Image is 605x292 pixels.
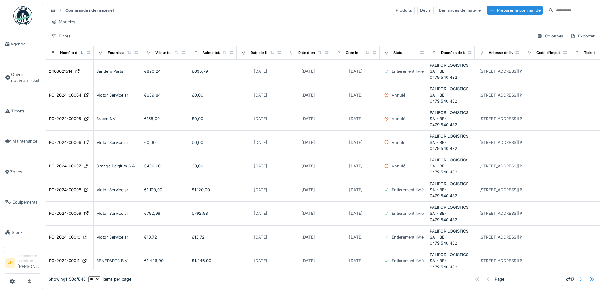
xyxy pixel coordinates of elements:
[49,68,72,74] div: 2408021514
[441,50,482,56] div: Données de facturation
[430,204,472,223] div: PALIFOR LOGISTICS SA - BE-0479.540.482
[3,217,43,248] a: Stock
[392,210,424,216] div: Entièrement livré
[254,163,267,169] div: [DATE]
[49,187,81,193] div: PO-2024-00008
[301,163,315,169] div: [DATE]
[192,187,234,193] div: €1.120,00
[96,187,139,193] div: Motor Service srl
[49,163,81,169] div: PO-2024-00007
[203,50,240,56] div: Valeur totale facturée
[349,92,363,98] div: [DATE]
[392,92,405,98] div: Annulé
[144,139,186,146] div: €0,00
[430,110,472,128] div: PALIFOR LOGISTICS SA - BE-0479.540.482
[17,254,40,272] li: [PERSON_NAME]
[96,116,139,122] div: Braem NV
[301,68,315,74] div: [DATE]
[192,163,234,169] div: €0,00
[63,7,116,13] strong: Commandes de matériel
[479,234,552,240] div: [STREET_ADDRESS][PERSON_NAME]
[479,68,552,74] div: [STREET_ADDRESS][PERSON_NAME]
[430,252,472,270] div: PALIFOR LOGISTICS SA - BE-0479.540.482
[301,210,315,216] div: [DATE]
[96,92,139,98] div: Motor Service srl
[254,187,267,193] div: [DATE]
[254,116,267,122] div: [DATE]
[96,210,139,216] div: Motor Service srl
[13,6,32,25] img: Badge_color-CXgf-gQk.svg
[298,50,350,56] div: Date d'envoi de la commande
[96,234,139,240] div: Motor Service srl
[192,92,234,98] div: €0,00
[349,210,363,216] div: [DATE]
[417,6,434,15] div: Devis
[301,234,315,240] div: [DATE]
[49,276,86,282] div: Showing 1 - 50 of 848
[12,199,40,205] span: Équipements
[192,234,234,240] div: €13,72
[479,187,552,193] div: [STREET_ADDRESS][PERSON_NAME]
[3,29,43,59] a: Agenda
[487,6,543,15] div: Préparer la commande
[11,108,40,114] span: Tickets
[5,254,40,274] a: JP Responsable technicien[PERSON_NAME]
[301,116,315,122] div: [DATE]
[479,163,552,169] div: [STREET_ADDRESS][PERSON_NAME]
[392,116,405,122] div: Annulé
[3,157,43,187] a: Zones
[349,187,363,193] div: [DATE]
[96,258,139,264] div: BENEPARTS B.V.
[392,258,424,264] div: Entièrement livré
[144,187,186,193] div: €1.100,00
[393,50,404,56] div: Statut
[10,41,40,47] span: Agenda
[436,6,484,15] div: Demandes de matériel
[301,92,315,98] div: [DATE]
[48,31,73,41] div: Filtres
[254,258,267,264] div: [DATE]
[49,210,81,216] div: PO-2024-00009
[12,229,40,235] span: Stock
[49,116,81,122] div: PO-2024-00005
[430,228,472,247] div: PALIFOR LOGISTICS SA - BE-0479.540.482
[144,163,186,169] div: €400,00
[254,92,267,98] div: [DATE]
[392,187,424,193] div: Entièrement livré
[584,50,595,56] div: Ticket
[3,96,43,126] a: Tickets
[144,68,186,74] div: €890,24
[430,181,472,199] div: PALIFOR LOGISTICS SA - BE-0479.540.482
[254,139,267,146] div: [DATE]
[534,31,566,41] div: Colonnes
[479,116,552,122] div: [STREET_ADDRESS][PERSON_NAME]
[392,68,424,74] div: Entièrement livré
[192,210,234,216] div: €792,98
[49,139,81,146] div: PO-2024-00006
[96,163,139,169] div: Orange Belgium S.A.
[566,276,574,282] strong: of 17
[10,169,40,175] span: Zones
[495,276,504,282] div: Page
[430,86,472,104] div: PALIFOR LOGISTICS SA - BE-0479.540.482
[192,258,234,264] div: €1.446,90
[479,92,552,98] div: [STREET_ADDRESS][PERSON_NAME]
[349,139,363,146] div: [DATE]
[301,258,315,264] div: [DATE]
[254,68,267,74] div: [DATE]
[144,92,186,98] div: €639,84
[108,50,128,56] div: Fournisseur
[479,258,552,264] div: [STREET_ADDRESS][PERSON_NAME]
[301,187,315,193] div: [DATE]
[144,210,186,216] div: €792,98
[192,116,234,122] div: €0,00
[349,68,363,74] div: [DATE]
[192,68,234,74] div: €635,79
[254,210,267,216] div: [DATE]
[430,133,472,152] div: PALIFOR LOGISTICS SA - BE-0479.540.482
[96,139,139,146] div: Motor Service srl
[88,276,131,282] div: items per page
[96,68,139,74] div: Sanders Parts
[144,234,186,240] div: €13,72
[155,50,199,56] div: Valeur totale commandée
